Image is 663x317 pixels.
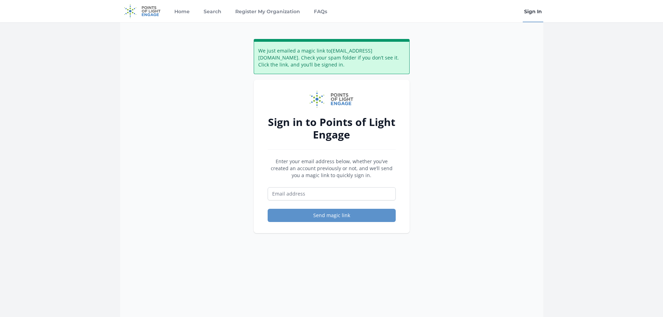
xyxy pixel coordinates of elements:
button: Send magic link [268,209,396,222]
h2: Sign in to Points of Light Engage [268,116,396,141]
p: Enter your email address below, whether you’ve created an account previously or not, and we’ll se... [268,158,396,179]
img: Points of Light Engage logo [310,91,354,108]
input: Email address [268,187,396,200]
div: We just emailed a magic link to [EMAIL_ADDRESS][DOMAIN_NAME] . Check your spam folder if you don’... [254,39,410,74]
